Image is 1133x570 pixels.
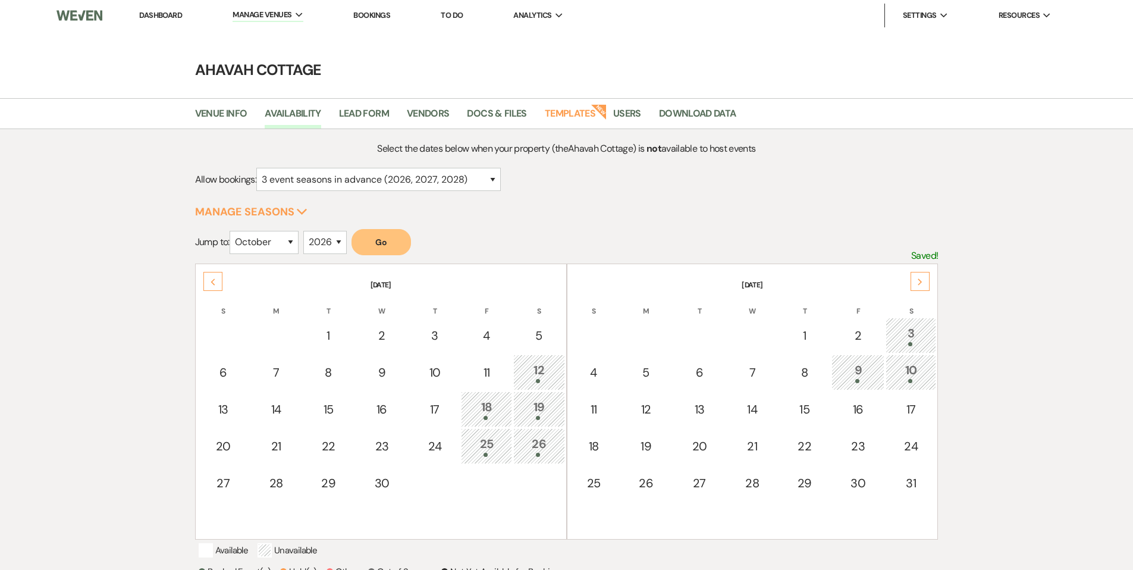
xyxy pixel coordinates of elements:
[467,106,526,129] a: Docs & Files
[591,103,607,120] strong: New
[627,400,666,418] div: 12
[886,292,936,317] th: S
[416,437,453,455] div: 24
[613,106,641,129] a: Users
[673,292,726,317] th: T
[831,292,884,317] th: F
[679,400,719,418] div: 13
[467,398,505,420] div: 18
[288,141,845,156] p: Select the dates below when your property (the Ahavah Cottage ) is available to host events
[57,3,102,28] img: Weven Logo
[251,292,302,317] th: M
[203,474,243,492] div: 27
[733,364,771,381] div: 7
[258,364,295,381] div: 7
[575,474,613,492] div: 25
[203,437,243,455] div: 20
[520,361,558,383] div: 12
[362,400,402,418] div: 16
[199,543,248,558] p: Available
[785,364,824,381] div: 8
[838,474,878,492] div: 30
[575,400,613,418] div: 11
[513,292,565,317] th: S
[627,364,666,381] div: 5
[139,59,995,80] h4: Ahavah Cottage
[356,292,409,317] th: W
[659,106,736,129] a: Download Data
[575,364,613,381] div: 4
[520,327,558,344] div: 5
[911,248,938,264] p: Saved!
[353,10,390,20] a: Bookings
[416,327,453,344] div: 3
[733,474,771,492] div: 28
[679,437,719,455] div: 20
[258,474,295,492] div: 28
[362,327,402,344] div: 2
[520,435,558,457] div: 26
[416,400,453,418] div: 17
[309,437,348,455] div: 22
[892,324,930,346] div: 3
[309,474,348,492] div: 29
[441,10,463,20] a: To Do
[785,400,824,418] div: 15
[203,400,243,418] div: 13
[303,292,354,317] th: T
[838,437,878,455] div: 23
[362,364,402,381] div: 9
[785,327,824,344] div: 1
[362,474,402,492] div: 30
[197,265,565,290] th: [DATE]
[351,229,411,255] button: Go
[467,364,505,381] div: 11
[520,398,558,420] div: 19
[545,106,595,129] a: Templates
[779,292,830,317] th: T
[139,10,182,20] a: Dashboard
[258,400,295,418] div: 14
[785,474,824,492] div: 29
[838,327,878,344] div: 2
[785,437,824,455] div: 22
[195,206,307,217] button: Manage Seasons
[195,106,247,129] a: Venue Info
[309,327,348,344] div: 1
[999,10,1040,21] span: Resources
[892,474,930,492] div: 31
[195,173,256,186] span: Allow bookings:
[309,364,348,381] div: 8
[892,361,930,383] div: 10
[679,474,719,492] div: 27
[620,292,672,317] th: M
[569,292,619,317] th: S
[416,364,453,381] div: 10
[197,292,250,317] th: S
[733,400,771,418] div: 14
[409,292,460,317] th: T
[309,400,348,418] div: 15
[627,437,666,455] div: 19
[838,361,878,383] div: 9
[258,437,295,455] div: 21
[265,106,321,129] a: Availability
[195,236,230,248] span: Jump to:
[903,10,937,21] span: Settings
[733,437,771,455] div: 21
[569,265,937,290] th: [DATE]
[407,106,450,129] a: Vendors
[461,292,511,317] th: F
[627,474,666,492] div: 26
[258,543,317,558] p: Unavailable
[362,437,402,455] div: 23
[727,292,777,317] th: W
[892,400,930,418] div: 17
[203,364,243,381] div: 6
[575,437,613,455] div: 18
[467,327,505,344] div: 4
[679,364,719,381] div: 6
[467,435,505,457] div: 25
[233,9,291,21] span: Manage Venues
[646,142,661,155] strong: not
